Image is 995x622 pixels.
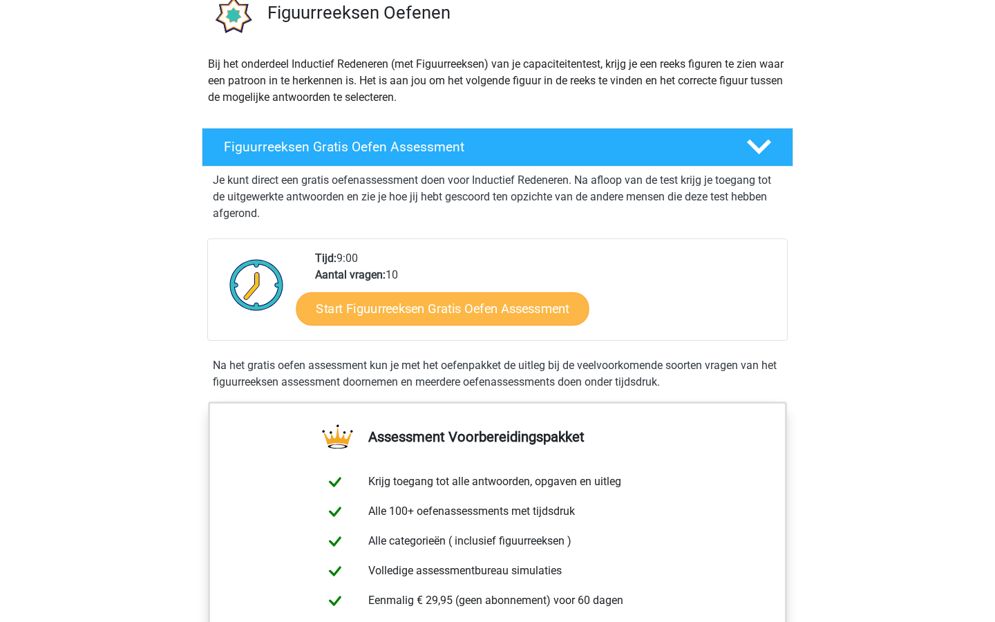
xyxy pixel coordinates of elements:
[305,250,786,340] div: 9:00 10
[224,139,724,155] h4: Figuurreeksen Gratis Oefen Assessment
[315,252,337,265] b: Tijd:
[267,2,782,23] h3: Figuurreeksen Oefenen
[207,357,788,390] div: Na het gratis oefen assessment kun je met het oefenpakket de uitleg bij de veelvoorkomende soorte...
[208,56,787,106] p: Bij het onderdeel Inductief Redeneren (met Figuurreeksen) van je capaciteitentest, krijg je een r...
[196,128,799,167] a: Figuurreeksen Gratis Oefen Assessment
[315,268,386,281] b: Aantal vragen:
[222,250,292,319] img: Klok
[296,292,589,325] a: Start Figuurreeksen Gratis Oefen Assessment
[213,172,782,222] p: Je kunt direct een gratis oefenassessment doen voor Inductief Redeneren. Na afloop van de test kr...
